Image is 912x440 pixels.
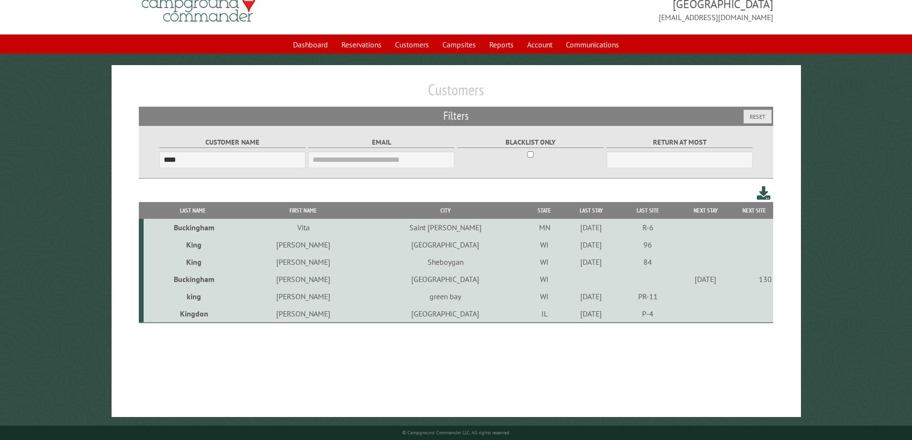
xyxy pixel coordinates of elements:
td: R-6 [620,219,676,236]
div: [DATE] [564,223,619,232]
td: MN [526,219,563,236]
td: king [144,288,242,305]
label: Blacklist only [458,137,604,148]
td: Vita [242,219,365,236]
a: Reservations [336,35,387,54]
a: Dashboard [287,35,334,54]
td: [PERSON_NAME] [242,288,365,305]
div: [DATE] [564,309,619,318]
td: PR-11 [620,288,676,305]
th: Last Stay [563,202,619,219]
div: [DATE] [564,257,619,267]
a: Communications [560,35,625,54]
td: P-4 [620,305,676,323]
td: green bay [365,288,526,305]
th: State [526,202,563,219]
td: WI [526,236,563,253]
td: 96 [620,236,676,253]
div: [DATE] [677,274,733,284]
td: Buckingham [144,219,242,236]
th: Last Name [144,202,242,219]
div: [DATE] [564,240,619,249]
td: King [144,236,242,253]
td: [GEOGRAPHIC_DATA] [365,236,526,253]
button: Reset [743,110,772,124]
h1: Customers [139,80,774,107]
th: Last Site [620,202,676,219]
td: WI [526,253,563,271]
label: Customer Name [159,137,305,148]
td: 84 [620,253,676,271]
small: © Campground Commander LLC. All rights reserved. [402,429,510,436]
td: [GEOGRAPHIC_DATA] [365,271,526,288]
td: Saint [PERSON_NAME] [365,219,526,236]
td: Sheboygan [365,253,526,271]
td: Buckingham [144,271,242,288]
td: [PERSON_NAME] [242,253,365,271]
td: Kingdon [144,305,242,323]
label: Return at most [607,137,753,148]
label: Email [308,137,454,148]
td: IL [526,305,563,323]
td: King [144,253,242,271]
th: Next Site [735,202,773,219]
a: Reports [484,35,519,54]
td: WI [526,288,563,305]
th: Next Stay [676,202,735,219]
td: [GEOGRAPHIC_DATA] [365,305,526,323]
a: Campsites [437,35,482,54]
td: [PERSON_NAME] [242,236,365,253]
td: [PERSON_NAME] [242,305,365,323]
div: [DATE] [564,292,619,301]
a: Customers [389,35,435,54]
h2: Filters [139,107,774,125]
a: Account [521,35,558,54]
td: WI [526,271,563,288]
a: Download this customer list (.csv) [757,184,771,202]
th: First Name [242,202,365,219]
th: City [365,202,526,219]
td: 130 [735,271,773,288]
td: [PERSON_NAME] [242,271,365,288]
